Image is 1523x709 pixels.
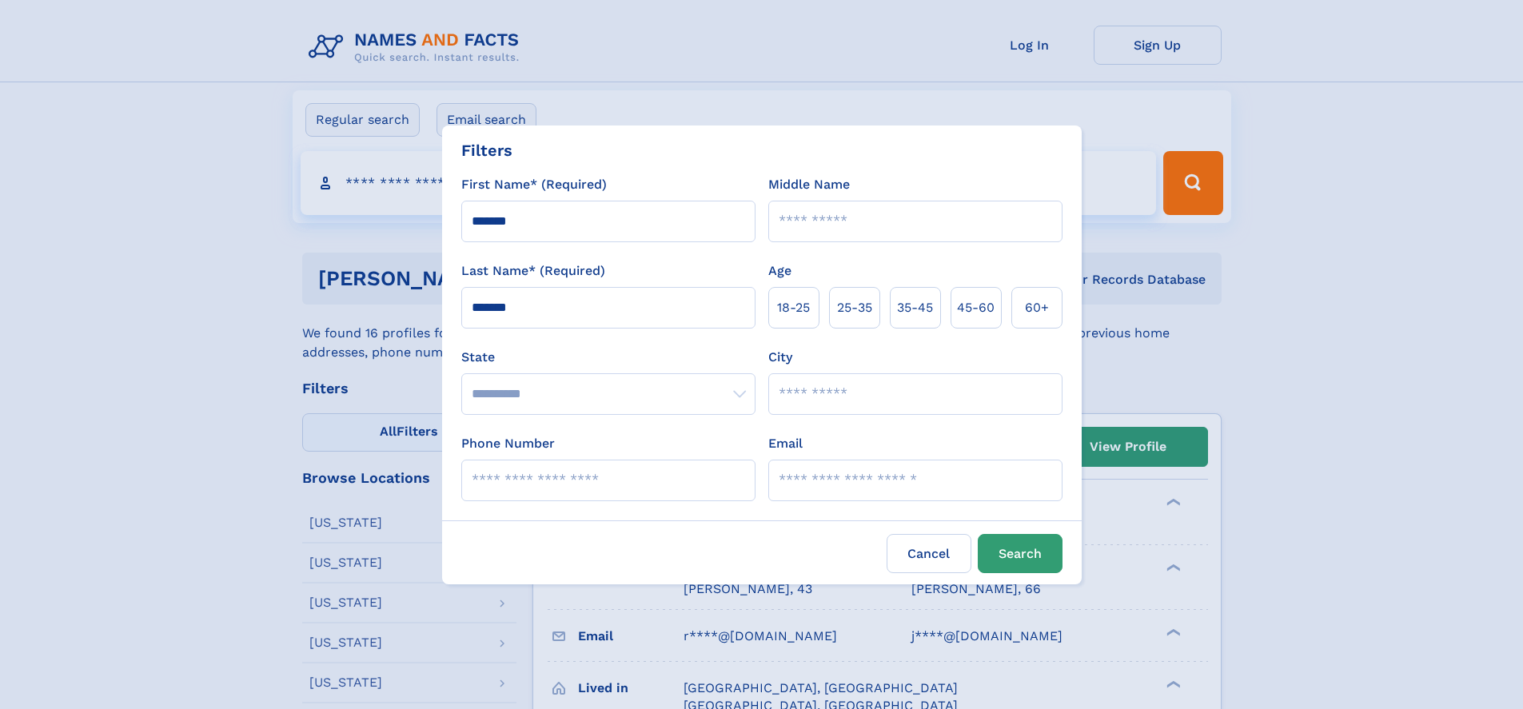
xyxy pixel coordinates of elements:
[768,434,803,453] label: Email
[768,175,850,194] label: Middle Name
[777,298,810,317] span: 18‑25
[897,298,933,317] span: 35‑45
[957,298,995,317] span: 45‑60
[887,534,971,573] label: Cancel
[768,261,791,281] label: Age
[1025,298,1049,317] span: 60+
[461,138,512,162] div: Filters
[978,534,1063,573] button: Search
[461,348,756,367] label: State
[461,261,605,281] label: Last Name* (Required)
[461,434,555,453] label: Phone Number
[837,298,872,317] span: 25‑35
[768,348,792,367] label: City
[461,175,607,194] label: First Name* (Required)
